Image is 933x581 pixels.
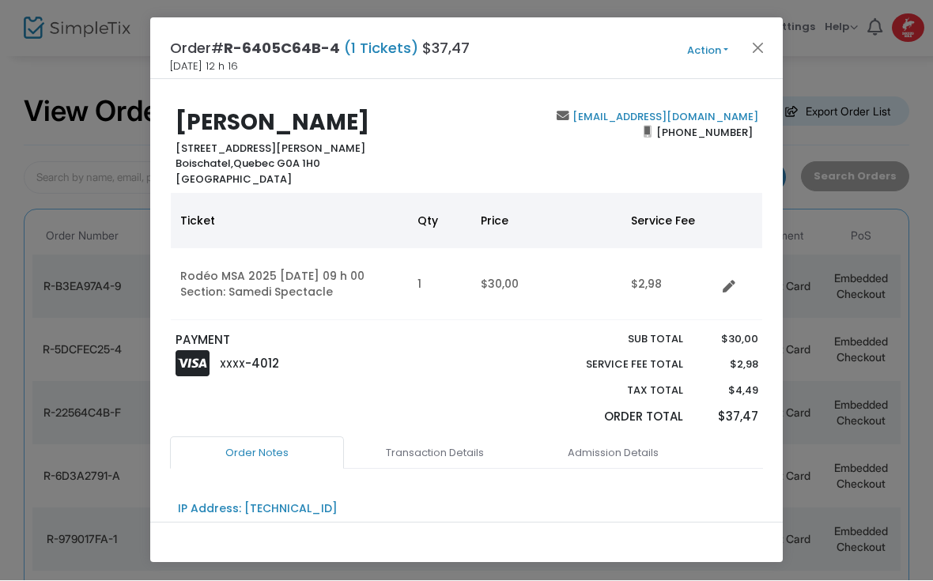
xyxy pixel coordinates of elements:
p: Tax Total [549,383,683,399]
span: (1 Tickets) [340,39,422,58]
button: Close [748,38,769,58]
td: $30,00 [471,249,621,321]
div: IP Address: [TECHNICAL_ID] [178,501,338,518]
b: [STREET_ADDRESS][PERSON_NAME] Quebec G0A 1H0 [GEOGRAPHIC_DATA] [176,141,365,187]
td: $2,98 [621,249,716,321]
a: Order Notes [170,437,344,470]
td: 1 [408,249,471,321]
div: Data table [171,194,762,321]
button: Action [660,43,755,60]
span: XXXX [220,358,245,372]
th: Price [471,194,621,249]
span: -4012 [245,356,279,372]
h4: Order# $37,47 [170,38,470,59]
p: Service Fee Total [549,357,683,373]
p: $30,00 [698,332,757,348]
a: Admission Details [526,437,700,470]
a: [EMAIL_ADDRESS][DOMAIN_NAME] [569,110,758,125]
span: [PHONE_NUMBER] [652,120,758,145]
p: $2,98 [698,357,757,373]
p: $37,47 [698,409,757,427]
p: Order Total [549,409,683,427]
p: $4,49 [698,383,757,399]
b: [PERSON_NAME] [176,108,369,138]
p: Sub total [549,332,683,348]
th: Ticket [171,194,408,249]
th: Qty [408,194,471,249]
span: R-6405C64B-4 [224,39,340,58]
span: [DATE] 12 h 16 [170,59,238,75]
span: Boischatel, [176,157,233,172]
th: Service Fee [621,194,716,249]
a: Transaction Details [348,437,522,470]
td: Rodéo MSA 2025 [DATE] 09 h 00 Section: Samedi Spectacle [171,249,408,321]
p: PAYMENT [176,332,459,350]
